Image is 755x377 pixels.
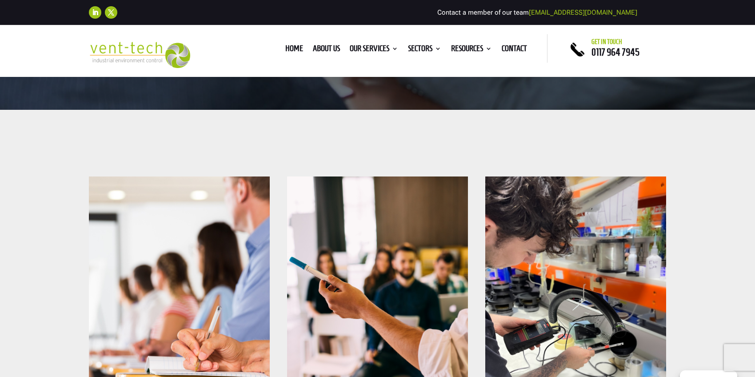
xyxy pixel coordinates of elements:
span: Get in touch [591,38,622,45]
a: Our Services [350,45,398,55]
img: 2023-09-27T08_35_16.549ZVENT-TECH---Clear-background [89,42,191,68]
a: Sectors [408,45,441,55]
span: Contact a member of our team [437,8,637,16]
a: Home [285,45,303,55]
a: About us [313,45,340,55]
a: Contact [502,45,527,55]
a: Follow on LinkedIn [89,6,101,19]
a: Resources [451,45,492,55]
a: [EMAIL_ADDRESS][DOMAIN_NAME] [529,8,637,16]
a: Follow on X [105,6,117,19]
a: 0117 964 7945 [591,47,639,57]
